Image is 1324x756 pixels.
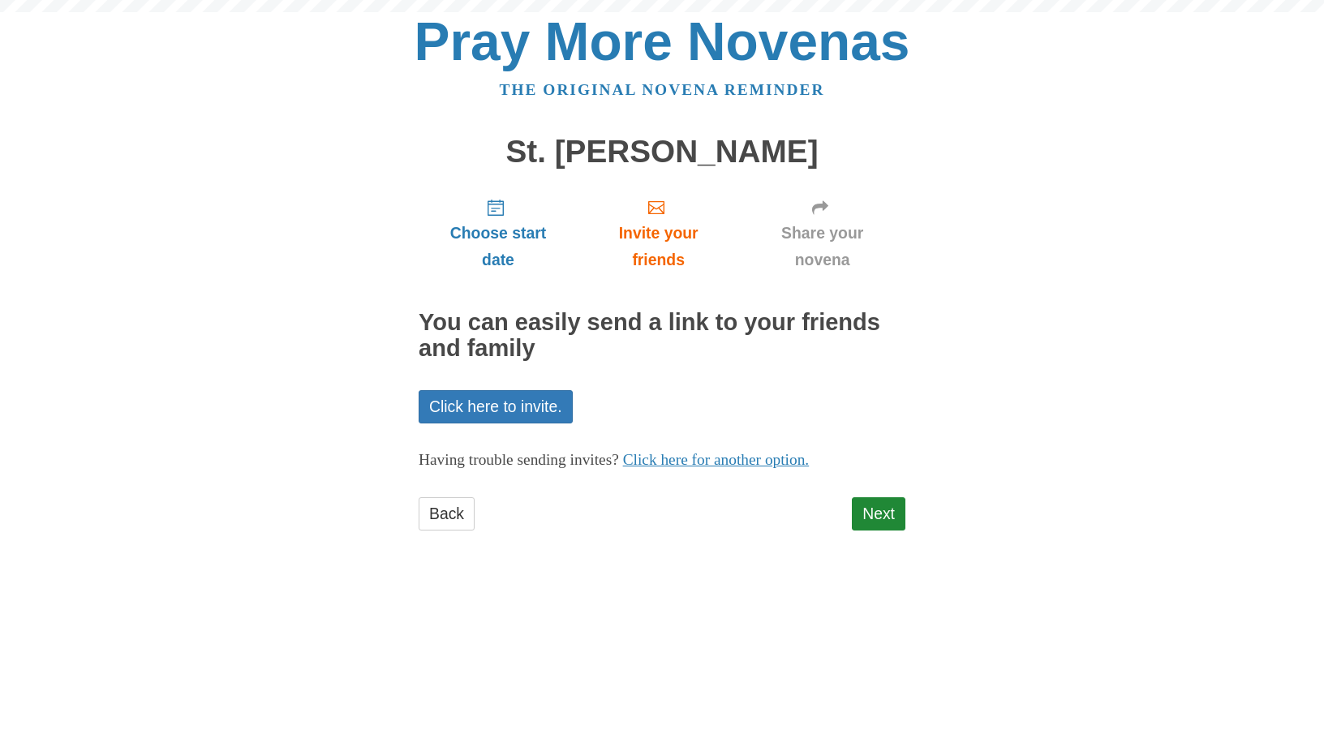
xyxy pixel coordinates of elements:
a: Invite your friends [578,185,739,281]
span: Choose start date [435,220,561,273]
a: Click here for another option. [623,451,810,468]
span: Share your novena [755,220,889,273]
h1: St. [PERSON_NAME] [419,135,905,170]
span: Invite your friends [594,220,723,273]
a: Choose start date [419,185,578,281]
a: Share your novena [739,185,905,281]
a: Click here to invite. [419,390,573,423]
h2: You can easily send a link to your friends and family [419,310,905,362]
a: Next [852,497,905,530]
a: Pray More Novenas [415,11,910,71]
span: Having trouble sending invites? [419,451,619,468]
a: The original novena reminder [500,81,825,98]
a: Back [419,497,475,530]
